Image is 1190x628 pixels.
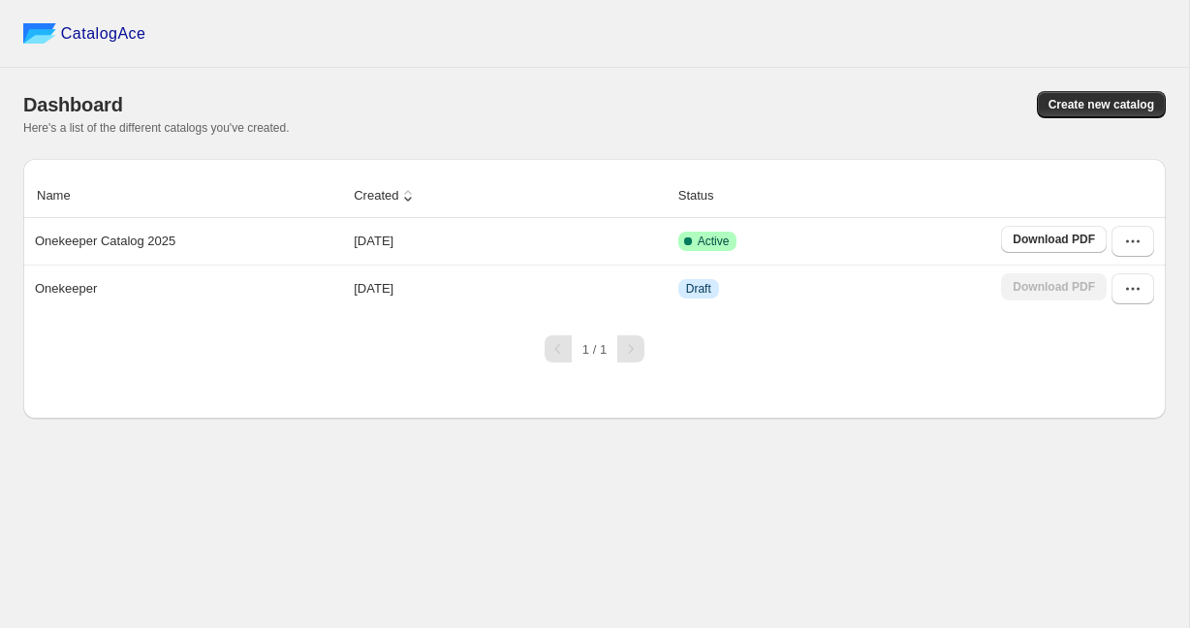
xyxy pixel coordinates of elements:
span: 1 / 1 [582,342,607,357]
button: Created [351,177,421,214]
span: Active [698,234,730,249]
span: Create new catalog [1049,97,1154,112]
span: Here's a list of the different catalogs you've created. [23,121,290,135]
button: Name [34,177,93,214]
td: [DATE] [348,265,673,312]
p: Onekeeper [35,279,97,298]
button: Create new catalog [1037,91,1166,118]
img: catalog ace [23,23,56,44]
p: Onekeeper Catalog 2025 [35,232,175,251]
span: Download PDF [1013,232,1095,247]
span: CatalogAce [61,24,146,44]
td: [DATE] [348,218,673,265]
button: Status [675,177,736,214]
span: Dashboard [23,94,123,115]
span: Draft [686,281,711,297]
a: Download PDF [1001,226,1107,253]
